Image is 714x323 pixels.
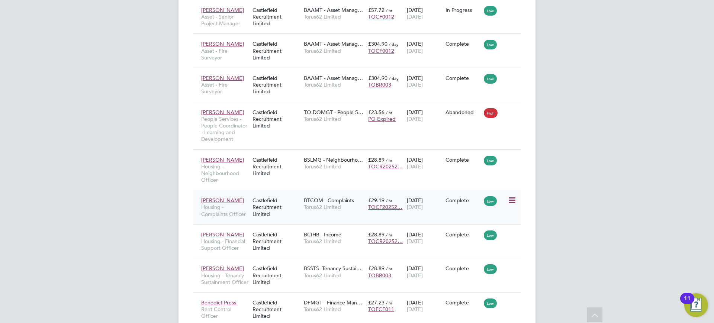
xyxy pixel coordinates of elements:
span: £27.23 [368,299,385,306]
span: [DATE] [407,13,423,20]
span: BSSTS- Tenancy Sustai… [304,265,361,272]
a: [PERSON_NAME]Housing - Financial Support OfficerCastlefield Recruitment LimitedBCIHB - IncomeToru... [199,227,521,233]
span: [DATE] [407,81,423,88]
div: [DATE] [405,105,444,126]
span: DFMGT - Finance Man… [304,299,362,306]
span: Housing - Tenancy Sustainment Officer [201,272,249,285]
span: BCIHB - Income [304,231,341,238]
div: Abandoned [446,109,480,116]
span: Low [484,298,497,308]
span: Torus62 Limited [304,163,364,170]
span: Benedict Press [201,299,236,306]
span: BTCOM - Complaints [304,197,354,204]
span: Torus62 Limited [304,272,364,279]
span: Torus62 Limited [304,238,364,245]
span: TOFCF011 [368,306,394,313]
a: [PERSON_NAME]Asset - Fire SurveyorCastlefield Recruitment LimitedBAAMT - Asset Manag…Torus62 Limi... [199,36,521,43]
div: Complete [446,156,480,163]
span: BAAMT - Asset Manag… [304,7,363,13]
span: [PERSON_NAME] [201,231,244,238]
span: [PERSON_NAME] [201,109,244,116]
div: Castlefield Recruitment Limited [251,71,302,99]
span: / hr [386,157,392,163]
span: [DATE] [407,238,423,245]
span: Housing - Financial Support Officer [201,238,249,251]
div: [DATE] [405,37,444,58]
span: Housing - Complaints Officer [201,204,249,217]
span: [PERSON_NAME] [201,41,244,47]
span: [DATE] [407,204,423,210]
span: [DATE] [407,163,423,170]
span: TO.DOMGT - People S… [304,109,363,116]
span: TOBR003 [368,272,391,279]
a: [PERSON_NAME]Asset - Fire SurveyorCastlefield Recruitment LimitedBAAMT - Asset Manag…Torus62 Limi... [199,71,521,77]
span: Asset - Senior Project Manager [201,13,249,27]
span: BAAMT - Asset Manag… [304,41,363,47]
span: / day [389,75,399,81]
span: BAAMT - Asset Manag… [304,75,363,81]
a: Benedict PressRent Control OfficerCastlefield Recruitment LimitedDFMGT - Finance Man…Torus62 Limi... [199,295,521,301]
div: 11 [684,298,691,308]
span: Low [484,74,497,84]
span: TOCR20252… [368,238,403,245]
span: £304.90 [368,41,387,47]
span: Torus62 Limited [304,116,364,122]
span: Low [484,264,497,274]
span: [PERSON_NAME] [201,156,244,163]
a: [PERSON_NAME]People Services - People Coordinator - Learning and DevelopmentCastlefield Recruitme... [199,105,521,111]
span: Asset - Fire Surveyor [201,48,249,61]
span: Torus62 Limited [304,306,364,313]
div: Complete [446,197,480,204]
button: Open Resource Center, 11 new notifications [684,293,708,317]
span: / hr [386,198,392,203]
div: [DATE] [405,295,444,316]
span: £28.89 [368,231,385,238]
span: TOCF20252… [368,204,402,210]
span: Low [484,196,497,206]
span: / hr [386,110,392,115]
span: [PERSON_NAME] [201,197,244,204]
div: [DATE] [405,261,444,282]
span: Torus62 Limited [304,81,364,88]
span: £29.19 [368,197,385,204]
span: High [484,108,498,118]
div: Castlefield Recruitment Limited [251,105,302,133]
div: Castlefield Recruitment Limited [251,227,302,255]
span: Low [484,6,497,16]
div: Complete [446,299,480,306]
span: £304.90 [368,75,387,81]
span: BSLMG - Neighbourho… [304,156,363,163]
span: Low [484,40,497,49]
span: [PERSON_NAME] [201,75,244,81]
div: In Progress [446,7,480,13]
a: [PERSON_NAME]Asset - Senior Project ManagerCastlefield Recruitment LimitedBAAMT - Asset Manag…Tor... [199,3,521,9]
span: Torus62 Limited [304,204,364,210]
div: Castlefield Recruitment Limited [251,37,302,65]
div: Castlefield Recruitment Limited [251,261,302,289]
span: [PERSON_NAME] [201,265,244,272]
span: / day [389,41,399,47]
div: Castlefield Recruitment Limited [251,193,302,221]
div: [DATE] [405,193,444,214]
span: £28.89 [368,265,385,272]
span: PO Expired [368,116,396,122]
div: [DATE] [405,227,444,248]
a: [PERSON_NAME]Housing - Tenancy Sustainment OfficerCastlefield Recruitment LimitedBSSTS- Tenancy S... [199,261,521,267]
span: [DATE] [407,48,423,54]
div: Complete [446,231,480,238]
span: / hr [386,232,392,238]
div: [DATE] [405,153,444,174]
span: Torus62 Limited [304,48,364,54]
span: TOCF0012 [368,48,394,54]
span: TOBR003 [368,81,391,88]
span: Rent Control Officer [201,306,249,319]
div: [DATE] [405,71,444,92]
span: [DATE] [407,116,423,122]
div: Complete [446,75,480,81]
span: £57.72 [368,7,385,13]
span: Torus62 Limited [304,13,364,20]
span: [DATE] [407,272,423,279]
span: £28.89 [368,156,385,163]
span: TOCR20252… [368,163,403,170]
span: People Services - People Coordinator - Learning and Development [201,116,249,143]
